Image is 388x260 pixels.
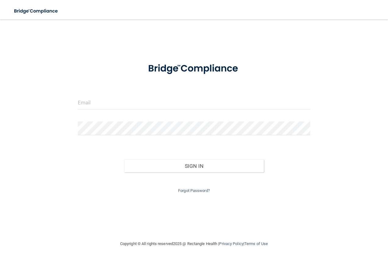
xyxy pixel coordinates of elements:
[178,188,210,193] a: Forgot Password?
[138,56,250,81] img: bridge_compliance_login_screen.278c3ca4.svg
[83,234,305,254] div: Copyright © All rights reserved 2025 @ Rectangle Health | |
[244,241,268,246] a: Terms of Use
[219,241,243,246] a: Privacy Policy
[78,96,311,110] input: Email
[124,159,264,173] button: Sign In
[9,5,63,17] img: bridge_compliance_login_screen.278c3ca4.svg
